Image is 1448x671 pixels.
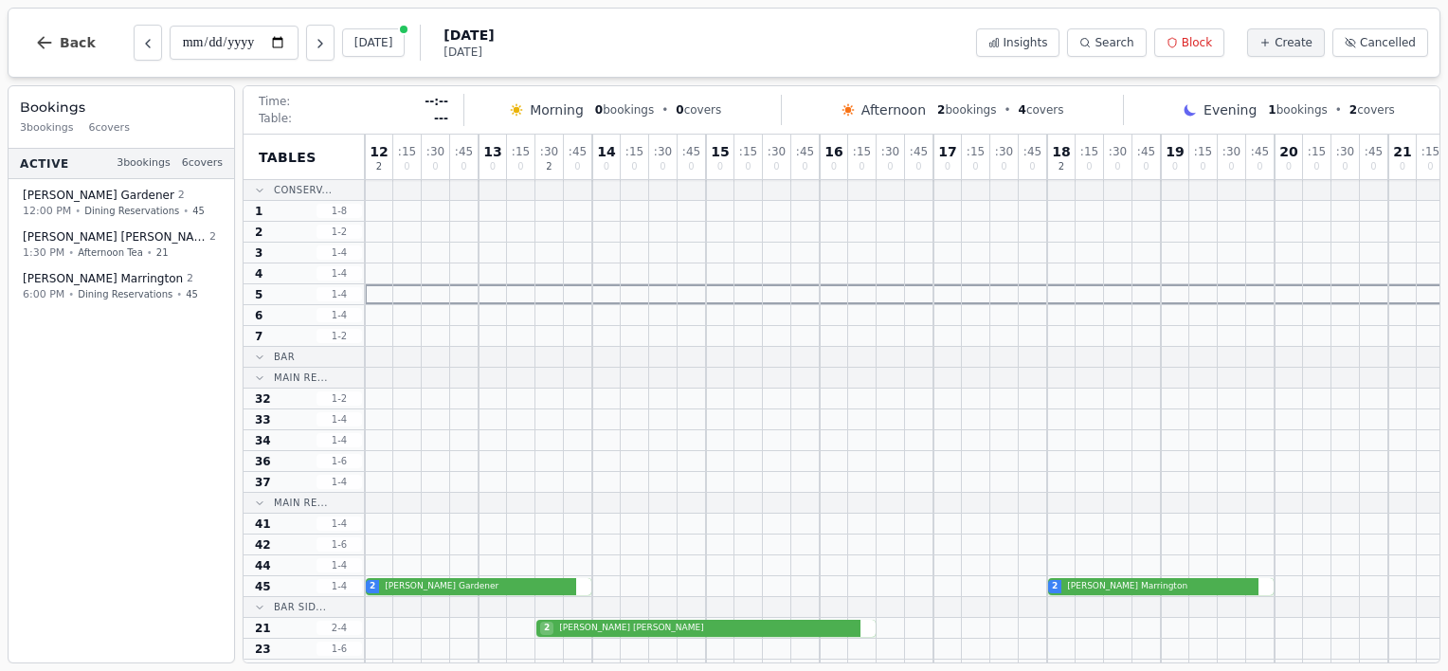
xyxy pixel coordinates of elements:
[1427,162,1433,172] span: 0
[595,102,654,118] span: bookings
[530,100,584,119] span: Morning
[255,391,271,407] span: 32
[859,162,864,172] span: 0
[1400,162,1405,172] span: 0
[342,28,406,57] button: [DATE]
[517,162,523,172] span: 0
[1114,162,1120,172] span: 0
[89,120,130,136] span: 6 covers
[192,204,205,218] span: 45
[688,162,694,172] span: 0
[134,25,162,61] button: Previous day
[317,558,362,572] span: 1 - 4
[317,204,362,218] span: 1 - 8
[574,162,580,172] span: 0
[972,162,978,172] span: 0
[739,146,757,157] span: : 15
[745,162,751,172] span: 0
[661,102,668,118] span: •
[20,98,223,117] h3: Bookings
[1063,580,1253,593] span: [PERSON_NAME] Marrington
[540,622,553,635] span: 2
[432,162,438,172] span: 0
[824,145,842,158] span: 16
[861,100,926,119] span: Afternoon
[317,517,362,531] span: 1 - 4
[1052,145,1070,158] span: 18
[796,146,814,157] span: : 45
[1019,103,1026,117] span: 4
[1349,102,1395,118] span: covers
[259,111,292,126] span: Table:
[967,146,985,157] span: : 15
[255,433,271,448] span: 34
[317,579,362,593] span: 1 - 4
[317,433,362,447] span: 1 - 4
[75,204,81,218] span: •
[773,162,779,172] span: 0
[555,622,855,635] span: [PERSON_NAME] [PERSON_NAME]
[711,145,729,158] span: 15
[1349,103,1357,117] span: 2
[68,245,74,260] span: •
[317,454,362,468] span: 1 - 6
[317,287,362,301] span: 1 - 4
[20,20,111,65] button: Back
[274,371,328,385] span: Main Re...
[1080,146,1098,157] span: : 15
[676,103,683,117] span: 0
[317,621,362,635] span: 2 - 4
[1029,162,1035,172] span: 0
[255,266,262,281] span: 4
[1279,145,1297,158] span: 20
[255,308,262,323] span: 6
[512,146,530,157] span: : 15
[12,223,230,267] button: [PERSON_NAME] [PERSON_NAME]21:30 PM•Afternoon Tea•21
[23,245,64,261] span: 1:30 PM
[1360,35,1416,50] span: Cancelled
[317,475,362,489] span: 1 - 4
[597,145,615,158] span: 14
[1052,580,1058,593] span: 2
[255,537,271,553] span: 42
[186,287,198,301] span: 45
[937,103,945,117] span: 2
[209,229,216,245] span: 2
[1370,162,1376,172] span: 0
[976,28,1060,57] button: Insights
[1154,28,1224,57] button: Block
[631,162,637,172] span: 0
[426,146,444,157] span: : 30
[546,162,552,172] span: 2
[156,245,169,260] span: 21
[682,146,700,157] span: : 45
[1143,162,1149,172] span: 0
[1095,35,1133,50] span: Search
[317,642,362,656] span: 1 - 6
[255,225,262,240] span: 2
[1194,146,1212,157] span: : 15
[717,162,723,172] span: 0
[1001,162,1006,172] span: 0
[117,155,171,172] span: 3 bookings
[443,45,494,60] span: [DATE]
[317,266,362,281] span: 1 - 4
[1286,162,1292,172] span: 0
[1067,28,1146,57] button: Search
[1204,100,1257,119] span: Evening
[1182,35,1212,50] span: Block
[183,204,189,218] span: •
[255,245,262,261] span: 3
[569,146,587,157] span: : 45
[317,225,362,239] span: 1 - 2
[1308,146,1326,157] span: : 15
[274,183,333,197] span: Conserv...
[370,580,375,593] span: 2
[23,203,71,219] span: 12:00 PM
[398,146,416,157] span: : 15
[68,287,74,301] span: •
[147,245,153,260] span: •
[317,308,362,322] span: 1 - 4
[461,162,466,172] span: 0
[60,36,96,49] span: Back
